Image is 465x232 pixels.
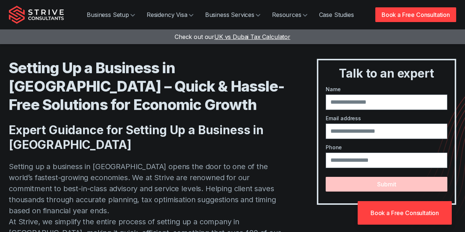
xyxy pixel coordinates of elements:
[313,7,360,22] a: Case Studies
[9,6,64,24] img: Strive Consultants
[326,114,447,122] label: Email address
[9,59,287,114] h1: Setting Up a Business in [GEOGRAPHIC_DATA] – Quick & Hassle-Free Solutions for Economic Growth
[358,201,452,225] a: Book a Free Consultation
[326,85,447,93] label: Name
[326,143,447,151] label: Phone
[81,7,141,22] a: Business Setup
[9,123,287,152] h2: Expert Guidance for Setting Up a Business in [GEOGRAPHIC_DATA]
[141,7,199,22] a: Residency Visa
[175,33,290,40] a: Check out ourUK vs Dubai Tax Calculator
[266,7,313,22] a: Resources
[199,7,266,22] a: Business Services
[321,66,452,81] h3: Talk to an expert
[326,177,447,192] button: Submit
[214,33,290,40] span: UK vs Dubai Tax Calculator
[375,7,456,22] a: Book a Free Consultation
